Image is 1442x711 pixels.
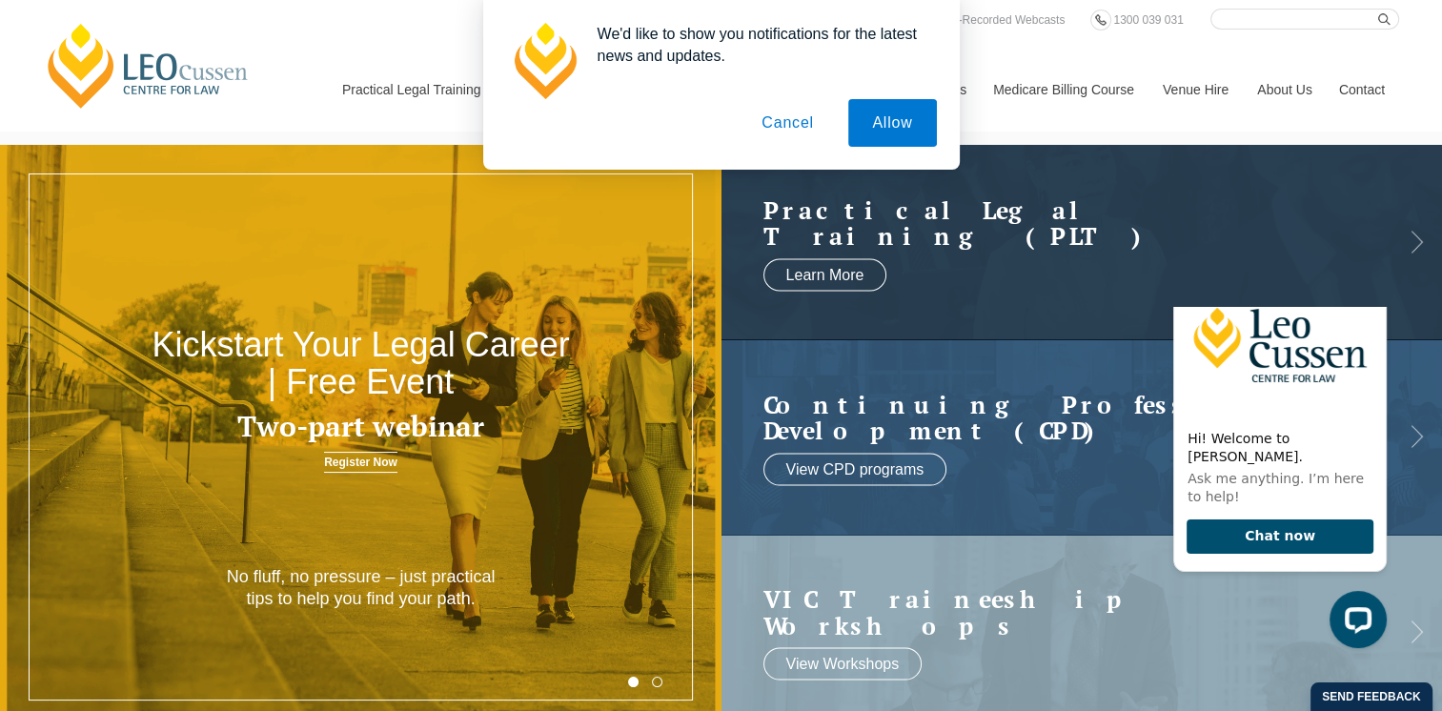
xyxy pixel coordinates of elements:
button: Chat now [29,213,215,248]
h2: Continuing Professional Development (CPD) [763,391,1363,443]
a: Practical LegalTraining (PLT) [763,196,1363,249]
h3: Two-part webinar [144,411,577,442]
a: Continuing ProfessionalDevelopment (CPD) [763,391,1363,443]
h2: Kickstart Your Legal Career | Free Event [144,326,577,401]
button: Cancel [738,99,838,147]
p: Ask me anything. I’m here to help! [30,163,214,199]
iframe: LiveChat chat widget [1158,307,1394,663]
button: Allow [848,99,936,147]
h2: Hi! Welcome to [PERSON_NAME]. [30,123,214,159]
button: 1 [628,677,639,687]
a: Register Now [324,452,397,473]
button: 2 [652,677,662,687]
a: View CPD programs [763,453,947,485]
a: VIC Traineeship Workshops [763,586,1363,639]
img: notification icon [506,23,582,99]
a: Learn More [763,258,887,291]
a: View Workshops [763,648,923,681]
div: We'd like to show you notifications for the latest news and updates. [582,23,937,67]
button: Open LiveChat chat widget [172,284,229,341]
h2: Practical Legal Training (PLT) [763,196,1363,249]
p: No fluff, no pressure – just practical tips to help you find your path. [216,566,505,611]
